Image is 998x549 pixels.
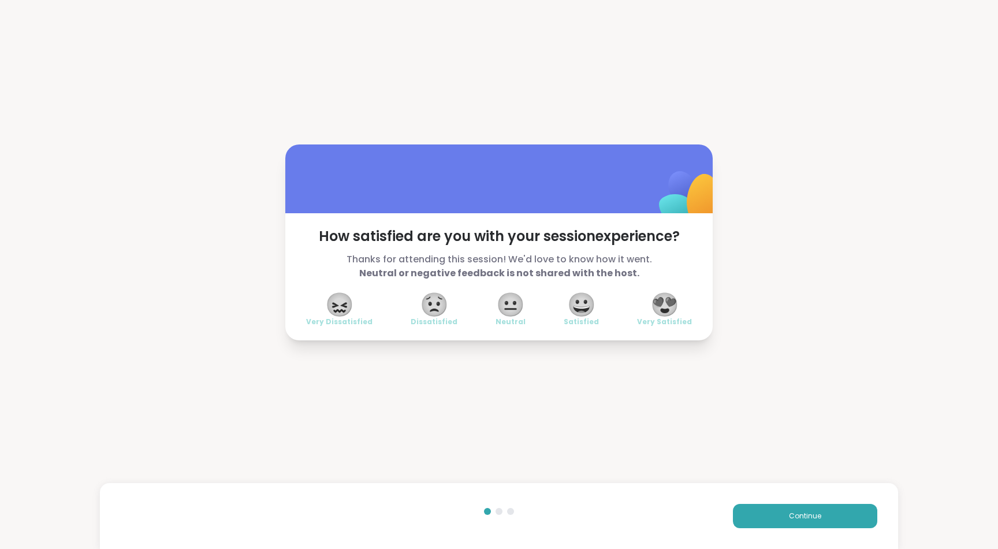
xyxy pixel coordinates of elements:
[359,266,639,280] b: Neutral or negative feedback is not shared with the host.
[306,253,692,280] span: Thanks for attending this session! We'd love to know how it went.
[496,317,526,327] span: Neutral
[733,504,877,528] button: Continue
[637,317,692,327] span: Very Satisfied
[650,294,679,315] span: 😍
[325,294,354,315] span: 😖
[420,294,449,315] span: 😟
[496,294,525,315] span: 😐
[306,227,692,246] span: How satisfied are you with your session experience?
[567,294,596,315] span: 😀
[789,511,821,521] span: Continue
[411,317,457,327] span: Dissatisfied
[564,317,599,327] span: Satisfied
[306,317,373,327] span: Very Dissatisfied
[632,141,747,256] img: ShareWell Logomark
